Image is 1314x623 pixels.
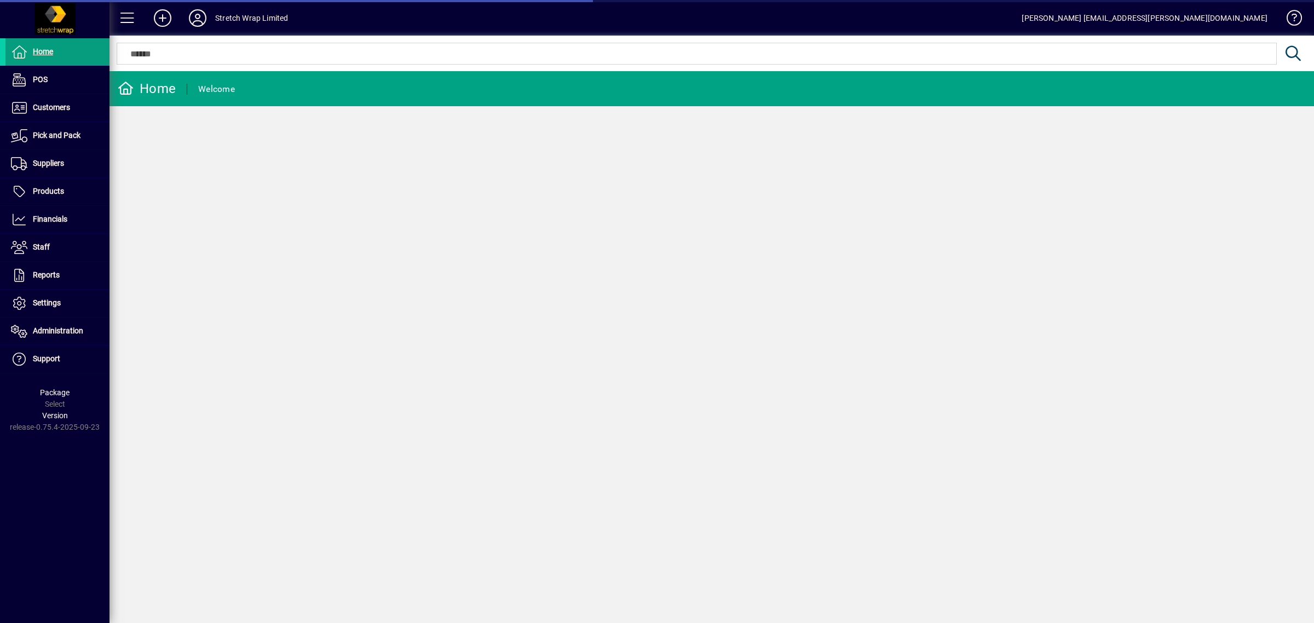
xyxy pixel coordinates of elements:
[33,159,64,168] span: Suppliers
[5,122,109,149] a: Pick and Pack
[33,187,64,195] span: Products
[5,318,109,345] a: Administration
[33,270,60,279] span: Reports
[33,75,48,84] span: POS
[145,8,180,28] button: Add
[33,354,60,363] span: Support
[5,290,109,317] a: Settings
[5,345,109,373] a: Support
[33,326,83,335] span: Administration
[1278,2,1300,38] a: Knowledge Base
[198,80,235,98] div: Welcome
[33,103,70,112] span: Customers
[5,94,109,122] a: Customers
[5,66,109,94] a: POS
[40,388,70,397] span: Package
[33,298,61,307] span: Settings
[33,47,53,56] span: Home
[5,206,109,233] a: Financials
[5,262,109,289] a: Reports
[42,411,68,420] span: Version
[33,131,80,140] span: Pick and Pack
[5,234,109,261] a: Staff
[1022,9,1267,27] div: [PERSON_NAME] [EMAIL_ADDRESS][PERSON_NAME][DOMAIN_NAME]
[118,80,176,97] div: Home
[180,8,215,28] button: Profile
[215,9,289,27] div: Stretch Wrap Limited
[33,243,50,251] span: Staff
[5,150,109,177] a: Suppliers
[33,215,67,223] span: Financials
[5,178,109,205] a: Products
